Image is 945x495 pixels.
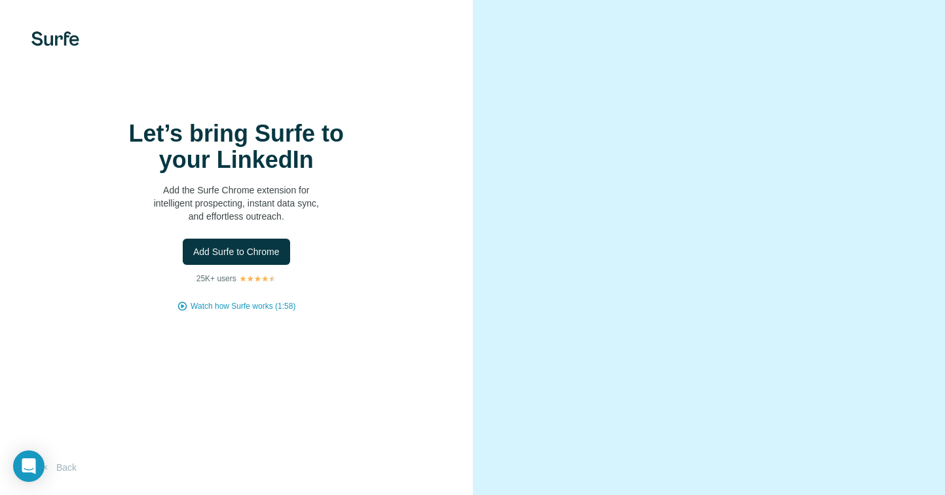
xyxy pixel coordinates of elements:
[105,184,367,223] p: Add the Surfe Chrome extension for intelligent prospecting, instant data sync, and effortless out...
[239,275,276,283] img: Rating Stars
[183,239,290,265] button: Add Surfe to Chrome
[31,31,79,46] img: Surfe's logo
[191,300,295,312] button: Watch how Surfe works (1:58)
[196,273,236,285] p: 25K+ users
[31,456,86,479] button: Back
[105,121,367,173] h1: Let’s bring Surfe to your LinkedIn
[13,450,45,482] div: Open Intercom Messenger
[193,245,280,258] span: Add Surfe to Chrome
